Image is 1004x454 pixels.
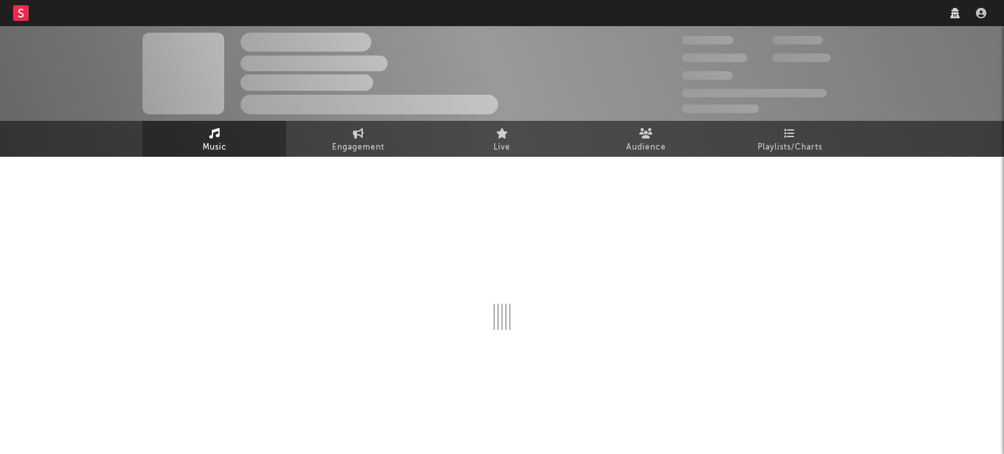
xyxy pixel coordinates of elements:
span: Live [494,140,510,155]
a: Playlists/Charts [718,121,862,157]
span: Engagement [332,140,384,155]
a: Engagement [286,121,430,157]
a: Audience [574,121,718,157]
span: 50 000 000 Monthly Listeners [682,89,827,97]
span: 100 000 [682,71,733,80]
span: 1 000 000 [772,54,831,62]
span: 100 000 [772,36,823,44]
span: Playlists/Charts [758,140,822,155]
span: 300 000 [682,36,733,44]
a: Live [430,121,574,157]
span: Music [203,140,227,155]
span: Audience [626,140,666,155]
span: Jump Score: 85.0 [682,105,759,113]
span: 50 000 000 [682,54,747,62]
a: Music [142,121,286,157]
